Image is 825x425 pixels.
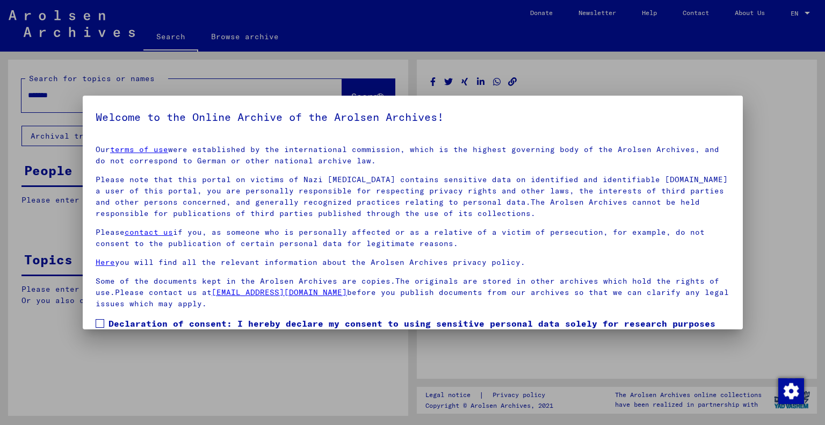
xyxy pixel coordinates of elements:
a: contact us [125,227,173,237]
a: Here [96,257,115,267]
p: Please note that this portal on victims of Nazi [MEDICAL_DATA] contains sensitive data on identif... [96,174,730,219]
p: you will find all the relevant information about the Arolsen Archives privacy policy. [96,257,730,268]
p: Please if you, as someone who is personally affected or as a relative of a victim of persecution,... [96,227,730,249]
span: Declaration of consent: I hereby declare my consent to using sensitive personal data solely for r... [108,317,730,356]
p: Our were established by the international commission, which is the highest governing body of the ... [96,144,730,167]
h5: Welcome to the Online Archive of the Arolsen Archives! [96,109,730,126]
a: terms of use [110,145,168,154]
img: Change consent [778,378,804,404]
p: Some of the documents kept in the Arolsen Archives are copies.The originals are stored in other a... [96,276,730,309]
a: [EMAIL_ADDRESS][DOMAIN_NAME] [212,287,347,297]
